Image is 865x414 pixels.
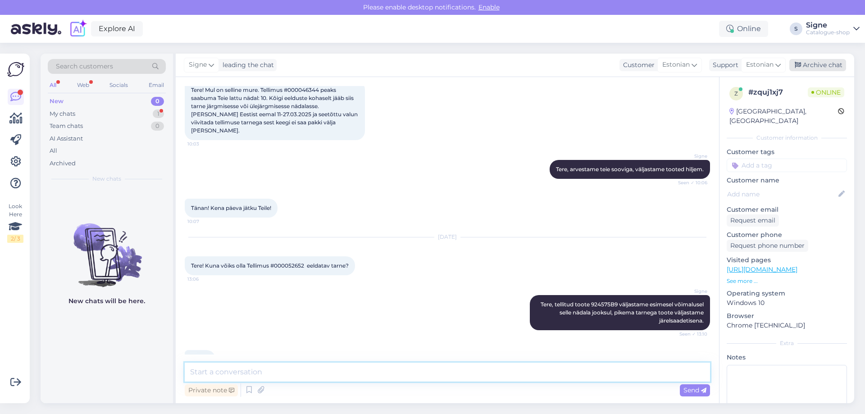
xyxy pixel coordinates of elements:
[808,87,844,97] span: Online
[50,109,75,118] div: My chats
[789,59,846,71] div: Archive chat
[68,19,87,38] img: explore-ai
[727,189,837,199] input: Add name
[48,79,58,91] div: All
[185,384,238,396] div: Private note
[727,205,847,214] p: Customer email
[727,230,847,240] p: Customer phone
[191,262,349,269] span: Tere! Kuna võiks olla Tellimus #000052652 eeldatav tarne?
[7,61,24,78] img: Askly Logo
[806,22,860,36] a: SigneCatalogue-shop
[187,218,221,225] span: 10:07
[50,122,83,131] div: Team chats
[727,159,847,172] input: Add a tag
[727,321,847,330] p: Chrome [TECHNICAL_ID]
[556,166,704,173] span: Tere, arvestame teie sooviga, väljastame tooted hiljem.
[75,79,91,91] div: Web
[185,233,710,241] div: [DATE]
[734,90,738,97] span: z
[719,21,768,37] div: Online
[674,179,707,186] span: Seen ✓ 10:06
[674,153,707,159] span: Signe
[727,277,847,285] p: See more ...
[50,97,64,106] div: New
[191,205,271,211] span: Tänan! Kena päeva jätku Teile!
[219,60,274,70] div: leading the chat
[147,79,166,91] div: Email
[68,296,145,306] p: New chats will be here.
[541,301,705,324] span: Tere, tellitud toote 924575B9 väljastame esimesel võimalusel selle nädala jooksul, pikema tarnega...
[727,298,847,308] p: Windows 10
[662,60,690,70] span: Estonian
[91,21,143,36] a: Explore AI
[189,60,207,70] span: Signe
[674,331,707,337] span: Seen ✓ 13:10
[153,109,164,118] div: 1
[727,240,808,252] div: Request phone number
[806,22,850,29] div: Signe
[727,134,847,142] div: Customer information
[727,255,847,265] p: Visited pages
[748,87,808,98] div: # zquj1xj7
[727,311,847,321] p: Browser
[746,60,774,70] span: Estonian
[151,122,164,131] div: 0
[7,235,23,243] div: 2 / 3
[727,339,847,347] div: Extra
[790,23,802,35] div: S
[151,97,164,106] div: 0
[50,134,83,143] div: AI Assistant
[187,141,221,147] span: 10:03
[727,289,847,298] p: Operating system
[727,353,847,362] p: Notes
[674,288,707,295] span: Signe
[729,107,838,126] div: [GEOGRAPHIC_DATA], [GEOGRAPHIC_DATA]
[108,79,130,91] div: Socials
[187,276,221,282] span: 13:06
[476,3,502,11] span: Enable
[727,265,797,273] a: [URL][DOMAIN_NAME]
[619,60,655,70] div: Customer
[41,207,173,288] img: No chats
[56,62,113,71] span: Search customers
[806,29,850,36] div: Catalogue-shop
[50,146,57,155] div: All
[191,86,359,134] span: Tere! Mul on selline mure. Tellimus #000046344 peaks saabuma Teie lattu nädal: 10. Kõigi eelduste...
[92,175,121,183] span: New chats
[709,60,738,70] div: Support
[727,176,847,185] p: Customer name
[7,202,23,243] div: Look Here
[727,214,779,227] div: Request email
[683,386,706,394] span: Send
[727,147,847,157] p: Customer tags
[50,159,76,168] div: Archived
